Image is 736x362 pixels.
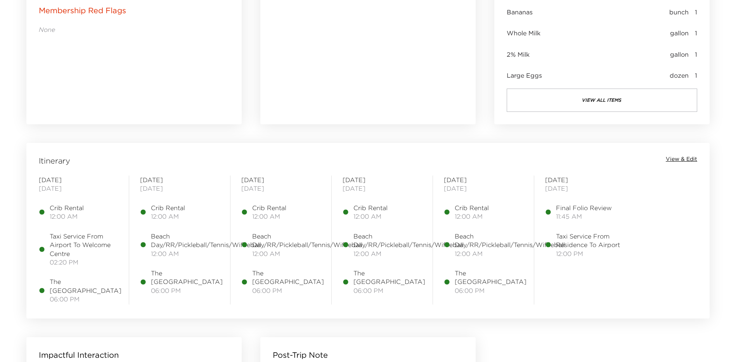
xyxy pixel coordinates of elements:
[455,286,526,295] span: 06:00 PM
[252,269,324,286] span: The [GEOGRAPHIC_DATA]
[50,204,84,212] span: Crib Rental
[669,8,689,16] span: bunch
[353,232,464,249] span: Beach Day/RR/Pickleball/Tennis/Wiffleball
[151,212,185,221] span: 12:00 AM
[353,249,464,258] span: 12:00 AM
[545,184,624,193] span: [DATE]
[556,249,624,258] span: 12:00 PM
[507,89,697,112] button: view all items
[50,277,121,295] span: The [GEOGRAPHIC_DATA]
[39,350,119,360] p: Impactful Interaction
[151,249,261,258] span: 12:00 AM
[545,176,624,184] span: [DATE]
[343,184,422,193] span: [DATE]
[39,25,229,34] p: None
[695,71,697,80] span: 1
[695,29,697,37] span: 1
[151,232,261,249] span: Beach Day/RR/Pickleball/Tennis/Wiffleball
[39,184,118,193] span: [DATE]
[444,184,523,193] span: [DATE]
[353,212,388,221] span: 12:00 AM
[39,176,118,184] span: [DATE]
[507,71,542,80] span: Large Eggs
[670,50,689,59] span: gallon
[252,286,324,295] span: 06:00 PM
[444,176,523,184] span: [DATE]
[455,269,526,286] span: The [GEOGRAPHIC_DATA]
[666,155,697,163] button: View & Edit
[50,295,121,303] span: 06:00 PM
[151,286,223,295] span: 06:00 PM
[50,232,118,258] span: Taxi Service From Airport To Welcome Centre
[455,232,565,249] span: Beach Day/RR/Pickleball/Tennis/Wiffleball
[670,29,689,37] span: gallon
[50,212,84,221] span: 12:00 AM
[455,204,489,212] span: Crib Rental
[252,204,286,212] span: Crib Rental
[556,204,612,212] span: Final Folio Review
[507,8,533,16] span: Bananas
[455,249,565,258] span: 12:00 AM
[695,50,697,59] span: 1
[241,176,320,184] span: [DATE]
[455,212,489,221] span: 12:00 AM
[140,184,219,193] span: [DATE]
[39,155,70,166] span: Itinerary
[273,350,328,360] p: Post-Trip Note
[353,269,425,286] span: The [GEOGRAPHIC_DATA]
[140,176,219,184] span: [DATE]
[695,8,697,16] span: 1
[507,50,530,59] span: 2% Milk
[556,212,612,221] span: 11:45 AM
[151,269,223,286] span: The [GEOGRAPHIC_DATA]
[556,232,624,249] span: Taxi Service From Residence To Airport
[252,212,286,221] span: 12:00 AM
[670,71,689,80] span: dozen
[50,258,118,266] span: 02:20 PM
[241,184,320,193] span: [DATE]
[353,286,425,295] span: 06:00 PM
[252,232,362,249] span: Beach Day/RR/Pickleball/Tennis/Wiffleball
[151,204,185,212] span: Crib Rental
[252,249,362,258] span: 12:00 AM
[343,176,422,184] span: [DATE]
[39,5,126,16] p: Membership Red Flags
[507,29,540,37] span: Whole Milk
[353,204,388,212] span: Crib Rental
